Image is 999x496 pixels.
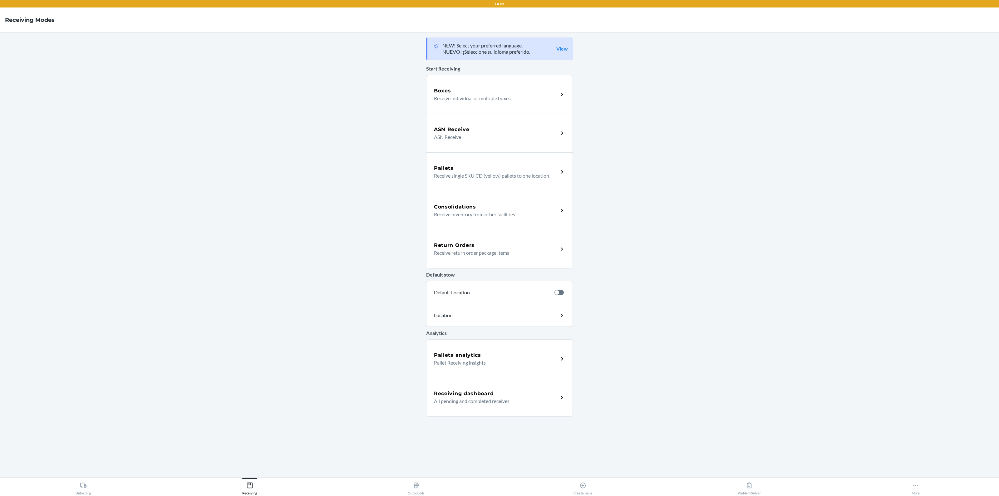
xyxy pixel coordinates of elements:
p: Receive individual or multiple boxes [434,95,554,102]
a: Receiving dashboardAll pending and completed receives [426,378,573,417]
button: More [833,478,999,495]
h5: Boxes [434,87,451,95]
p: Receive return order package items [434,249,554,257]
p: Location [434,312,508,319]
h5: Receiving dashboard [434,390,494,397]
a: Return OrdersReceive return order package items [426,230,573,268]
a: View [556,46,568,52]
div: Unloading [76,479,91,495]
p: NUEVO! ¡Seleccione su idioma preferido. [442,49,530,55]
h4: Receiving Modes [5,16,55,24]
div: Outbounds [408,479,425,495]
a: Pallets analyticsPallet Receiving insights [426,339,573,378]
a: BoxesReceive individual or multiple boxes [426,75,573,114]
p: Receive inventory from other facilities [434,211,554,218]
a: ASN ReceiveASN Receive [426,114,573,152]
button: Problem Solver [666,478,832,495]
h5: Pallets analytics [434,351,481,359]
p: ASN Receive [434,133,554,141]
p: Pallet Receiving insights [434,359,554,366]
div: More [912,479,920,495]
div: Receiving [242,479,257,495]
p: Receive single SKU CD (yellow) pallets to one location [434,172,554,179]
h5: ASN Receive [434,126,470,133]
p: NEW! Select your preferred language. [442,42,530,49]
button: Receiving [166,478,333,495]
button: Create Issue [499,478,666,495]
h5: Pallets [434,165,454,172]
p: All pending and completed receives [434,397,554,405]
div: Problem Solver [738,479,761,495]
p: Analytics [426,329,573,337]
a: Location [426,304,573,327]
p: Default Location [434,289,549,296]
p: Default stow [426,271,573,278]
h5: Consolidations [434,203,476,211]
h5: Return Orders [434,242,475,249]
a: PalletsReceive single SKU CD (yellow) pallets to one location [426,152,573,191]
button: Outbounds [333,478,499,495]
p: LAX1 [495,1,504,7]
a: ConsolidationsReceive inventory from other facilities [426,191,573,230]
p: Start Receiving [426,65,573,72]
div: Create Issue [573,479,592,495]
